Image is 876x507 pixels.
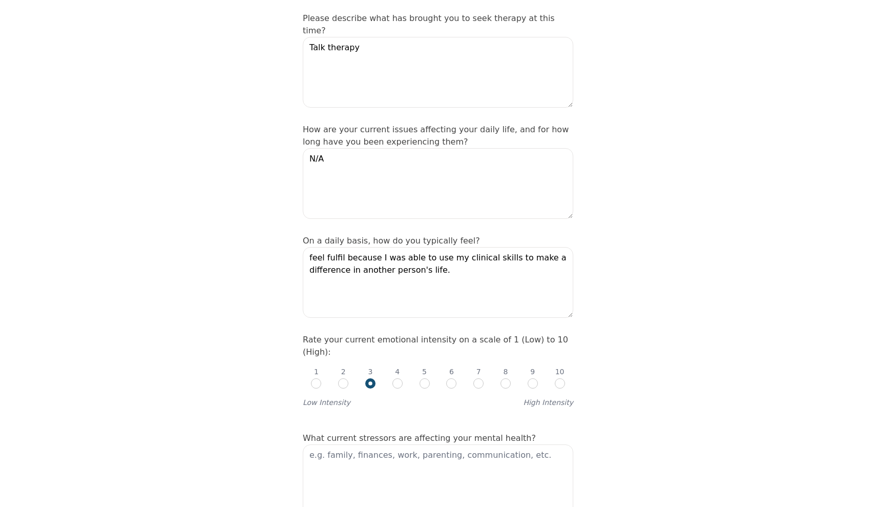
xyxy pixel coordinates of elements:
label: What current stressors are affecting your mental health? [303,433,536,443]
textarea: feel fulfil because I was able to use my clinical skills to make a difference in another person's... [303,247,573,318]
label: Please describe what has brought you to seek therapy at this time? [303,13,555,35]
p: 6 [449,367,454,377]
p: 8 [504,367,508,377]
p: 7 [476,367,481,377]
p: 5 [422,367,427,377]
p: 2 [341,367,346,377]
p: 1 [314,367,319,377]
label: Rate your current emotional intensity on a scale of 1 (Low) to 10 (High): [303,335,568,357]
label: High Intensity [523,397,573,408]
label: Low Intensity [303,397,350,408]
textarea: N/A [303,148,573,219]
textarea: Talk therapy [303,37,573,108]
p: 10 [555,367,565,377]
p: 9 [530,367,535,377]
label: How are your current issues affecting your daily life, and for how long have you been experiencin... [303,125,569,147]
p: 4 [395,367,400,377]
p: 3 [368,367,373,377]
label: On a daily basis, how do you typically feel? [303,236,480,246]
